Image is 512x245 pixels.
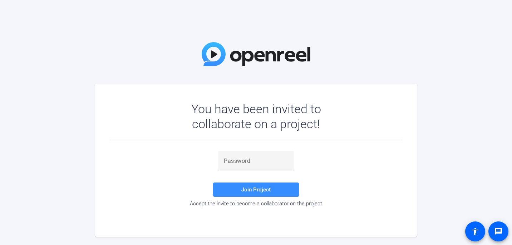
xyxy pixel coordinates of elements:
[471,227,479,236] mat-icon: accessibility
[109,200,403,207] div: Accept the invite to become a collaborator on the project
[241,186,271,193] span: Join Project
[213,182,299,197] button: Join Project
[494,227,503,236] mat-icon: message
[171,101,342,131] div: You have been invited to collaborate on a project!
[202,42,310,66] img: OpenReel Logo
[224,157,288,165] input: Password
